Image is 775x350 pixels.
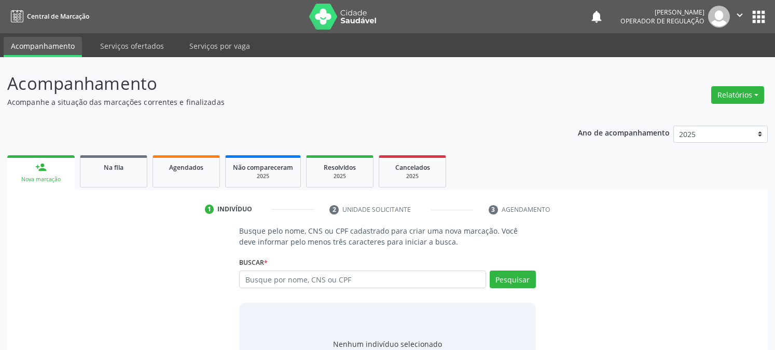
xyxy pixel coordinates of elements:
[239,271,486,288] input: Busque por nome, CNS ou CPF
[35,161,47,173] div: person_add
[589,9,604,24] button: notifications
[490,271,536,288] button: Pesquisar
[333,339,442,349] div: Nenhum indivíduo selecionado
[7,71,539,97] p: Acompanhamento
[4,37,82,57] a: Acompanhamento
[324,163,356,172] span: Resolvidos
[217,205,252,214] div: Indivíduo
[620,17,704,25] span: Operador de regulação
[169,163,203,172] span: Agendados
[578,126,670,139] p: Ano de acompanhamento
[750,8,768,26] button: apps
[93,37,171,55] a: Serviços ofertados
[730,6,750,28] button: 
[711,86,764,104] button: Relatórios
[27,12,89,21] span: Central de Marcação
[104,163,123,172] span: Na fila
[395,163,430,172] span: Cancelados
[734,9,745,21] i: 
[708,6,730,28] img: img
[233,172,293,180] div: 2025
[233,163,293,172] span: Não compareceram
[205,205,214,214] div: 1
[386,172,438,180] div: 2025
[7,8,89,25] a: Central de Marcação
[620,8,704,17] div: [PERSON_NAME]
[314,172,366,180] div: 2025
[182,37,257,55] a: Serviços por vaga
[15,176,67,183] div: Nova marcação
[239,254,268,271] label: Buscar
[7,97,539,107] p: Acompanhe a situação das marcações correntes e finalizadas
[239,225,535,247] p: Busque pelo nome, CNS ou CPF cadastrado para criar uma nova marcação. Você deve informar pelo men...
